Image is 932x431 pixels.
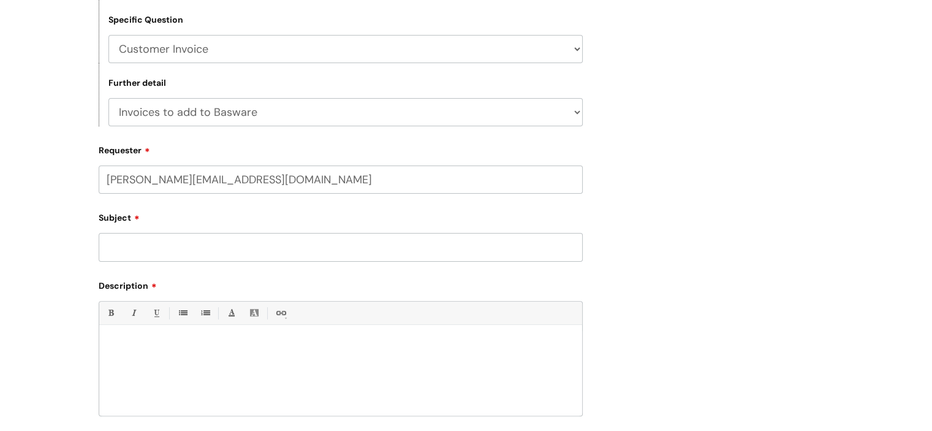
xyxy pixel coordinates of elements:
[99,166,583,194] input: Email
[148,305,164,321] a: Underline(Ctrl-U)
[273,305,288,321] a: Link
[108,15,183,25] label: Specific Question
[246,305,262,321] a: Back Color
[99,141,583,156] label: Requester
[99,277,583,291] label: Description
[224,305,239,321] a: Font Color
[99,208,583,223] label: Subject
[175,305,190,321] a: • Unordered List (Ctrl-Shift-7)
[197,305,213,321] a: 1. Ordered List (Ctrl-Shift-8)
[126,305,141,321] a: Italic (Ctrl-I)
[103,305,118,321] a: Bold (Ctrl-B)
[108,78,166,88] label: Further detail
